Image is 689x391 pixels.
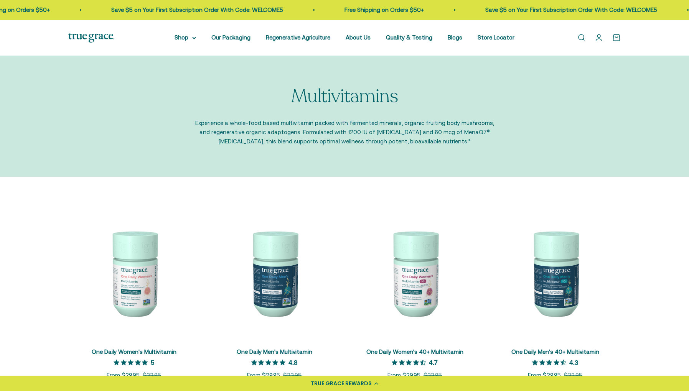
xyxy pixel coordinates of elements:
[448,34,462,41] a: Blogs
[92,348,176,355] a: One Daily Women's Multivitamin
[288,358,298,366] p: 4.8
[251,357,288,368] span: 4.8 out 5 stars rating in total 4 reviews
[349,207,480,338] img: Daily Multivitamin for Immune Support, Energy, Daily Balance, and Healthy Bone Support* Vitamin A...
[143,371,161,380] compare-at-price: $33.95
[478,34,514,41] a: Store Locator
[266,34,330,41] a: Regenerative Agriculture
[564,371,582,380] compare-at-price: $33.95
[387,371,420,380] sale-price: From $29.95
[569,358,578,366] p: 4.3
[346,34,371,41] a: About Us
[528,371,561,380] sale-price: From $29.95
[511,348,599,355] a: One Daily Men's 40+ Multivitamin
[211,34,251,41] a: Our Packaging
[484,5,656,15] p: Save $5 on Your First Subscription Order With Code: WELCOME5
[490,207,621,338] img: One Daily Men's 40+ Multivitamin
[343,7,422,13] a: Free Shipping on Orders $50+
[283,371,302,380] compare-at-price: $33.95
[392,357,429,368] span: 4.7 out 5 stars rating in total 21 reviews
[386,34,432,41] a: Quality & Testing
[110,5,282,15] p: Save $5 on Your First Subscription Order With Code: WELCOME5
[291,86,398,107] p: Multivitamins
[311,379,372,388] div: TRUE GRACE REWARDS
[175,33,196,42] summary: Shop
[195,118,494,146] p: Experience a whole-food based multivitamin packed with fermented minerals, organic fruiting body ...
[107,371,140,380] sale-price: From $29.95
[209,207,340,338] img: One Daily Men's Multivitamin
[114,357,151,368] span: 5 out 5 stars rating in total 4 reviews
[151,358,154,366] p: 5
[424,371,442,380] compare-at-price: $33.95
[532,357,569,368] span: 4.3 out 5 stars rating in total 3 reviews
[366,348,463,355] a: One Daily Women's 40+ Multivitamin
[247,371,280,380] sale-price: From $29.95
[68,207,199,338] img: We select ingredients that play a concrete role in true health, and we include them at effective ...
[237,348,312,355] a: One Daily Men's Multivitamin
[429,358,438,366] p: 4.7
